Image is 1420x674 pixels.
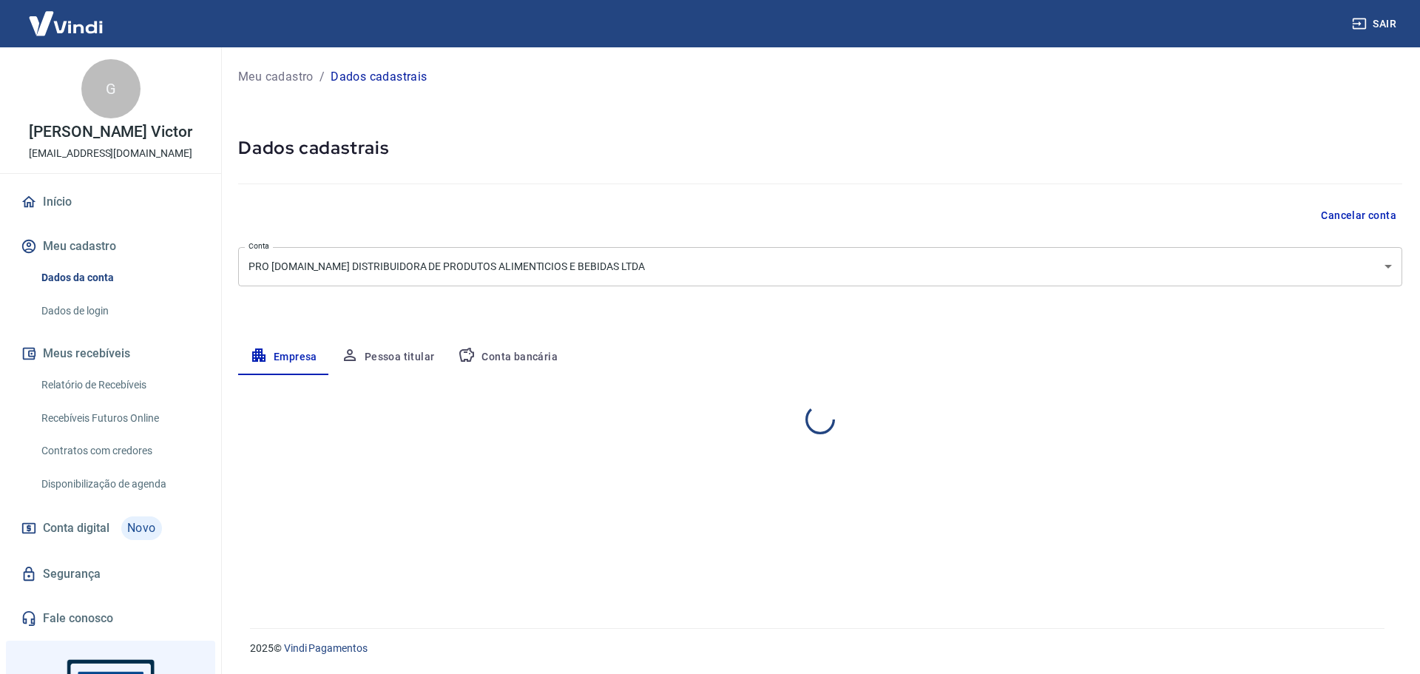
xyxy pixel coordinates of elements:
p: 2025 © [250,641,1384,656]
a: Contratos com credores [35,436,203,466]
button: Cancelar conta [1315,202,1402,229]
a: Dados da conta [35,263,203,293]
a: Fale conosco [18,602,203,635]
button: Meus recebíveis [18,337,203,370]
button: Conta bancária [446,340,569,375]
a: Recebíveis Futuros Online [35,403,203,434]
a: Meu cadastro [238,68,314,86]
button: Pessoa titular [329,340,447,375]
a: Disponibilização de agenda [35,469,203,499]
button: Meu cadastro [18,230,203,263]
p: / [319,68,325,86]
p: [PERSON_NAME] Victor [29,124,192,140]
a: Início [18,186,203,218]
span: Novo [121,516,162,540]
h5: Dados cadastrais [238,136,1402,160]
p: Dados cadastrais [331,68,427,86]
button: Empresa [238,340,329,375]
a: Vindi Pagamentos [284,642,368,654]
a: Dados de login [35,296,203,326]
a: Segurança [18,558,203,590]
div: G [81,59,141,118]
img: Vindi [18,1,114,46]
div: PRO [DOMAIN_NAME] DISTRIBUIDORA DE PRODUTOS ALIMENTICIOS E BEBIDAS LTDA [238,247,1402,286]
button: Sair [1349,10,1402,38]
span: Conta digital [43,518,109,539]
a: Relatório de Recebíveis [35,370,203,400]
p: [EMAIL_ADDRESS][DOMAIN_NAME] [29,146,192,161]
label: Conta [248,240,269,252]
a: Conta digitalNovo [18,510,203,546]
